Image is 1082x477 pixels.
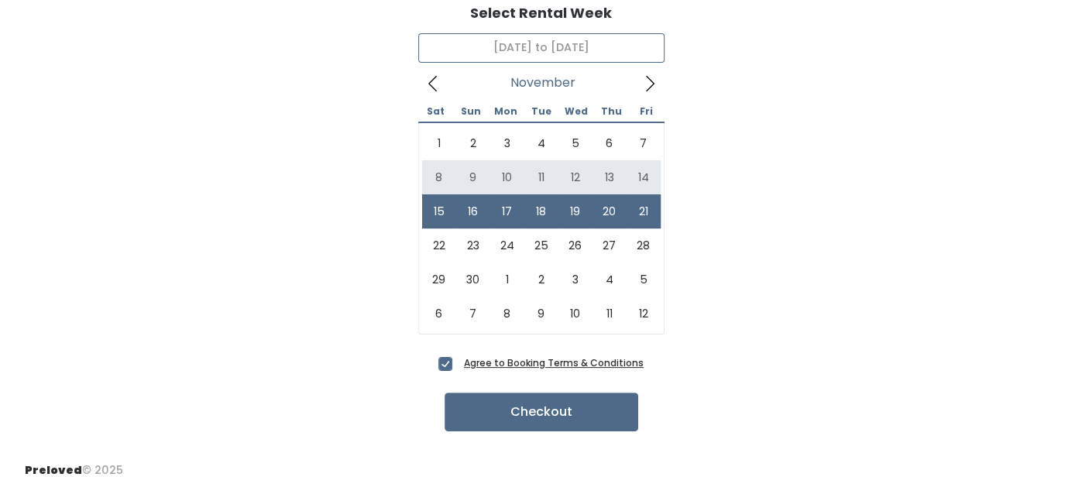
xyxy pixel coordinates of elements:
span: November 26, 2025 [558,228,593,263]
span: November 10, 2025 [490,160,524,194]
span: November 17, 2025 [490,194,524,228]
span: November 11, 2025 [524,160,558,194]
span: November [510,80,575,86]
span: Tue [524,107,558,116]
span: November 2, 2025 [456,126,490,160]
span: December 5, 2025 [627,263,661,297]
span: November 27, 2025 [593,228,627,263]
span: Sun [453,107,488,116]
span: November 8, 2025 [422,160,456,194]
button: Checkout [445,393,638,431]
span: November 4, 2025 [524,126,558,160]
span: November 16, 2025 [456,194,490,228]
span: November 12, 2025 [558,160,593,194]
span: November 21, 2025 [627,194,661,228]
span: November 28, 2025 [627,228,661,263]
span: November 19, 2025 [558,194,593,228]
span: November 30, 2025 [456,263,490,297]
span: November 9, 2025 [456,160,490,194]
span: November 13, 2025 [593,160,627,194]
span: December 8, 2025 [490,297,524,331]
span: Mon [488,107,523,116]
span: November 7, 2025 [627,126,661,160]
span: November 5, 2025 [558,126,593,160]
span: Wed [558,107,593,116]
span: Fri [629,107,664,116]
span: Thu [594,107,629,116]
span: November 18, 2025 [524,194,558,228]
span: December 10, 2025 [558,297,593,331]
span: December 6, 2025 [422,297,456,331]
h1: Select Rental Week [470,5,612,21]
span: December 9, 2025 [524,297,558,331]
span: November 23, 2025 [456,228,490,263]
span: November 14, 2025 [627,160,661,194]
span: November 6, 2025 [593,126,627,160]
span: November 1, 2025 [422,126,456,160]
span: November 15, 2025 [422,194,456,228]
span: November 25, 2025 [524,228,558,263]
span: November 22, 2025 [422,228,456,263]
span: December 7, 2025 [456,297,490,331]
span: December 1, 2025 [490,263,524,297]
span: December 2, 2025 [524,263,558,297]
input: Select week [418,33,665,63]
span: November 29, 2025 [422,263,456,297]
span: December 4, 2025 [593,263,627,297]
span: Sat [418,107,453,116]
span: November 20, 2025 [593,194,627,228]
a: Agree to Booking Terms & Conditions [464,356,644,369]
span: December 12, 2025 [627,297,661,331]
span: November 24, 2025 [490,228,524,263]
span: December 3, 2025 [558,263,593,297]
span: November 3, 2025 [490,126,524,160]
span: December 11, 2025 [593,297,627,331]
